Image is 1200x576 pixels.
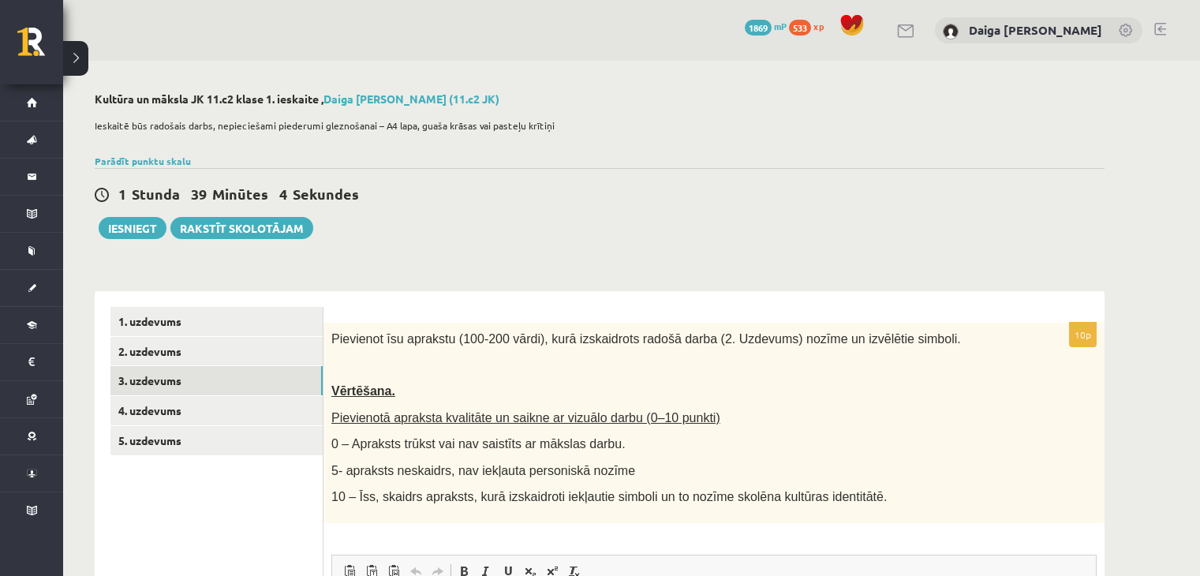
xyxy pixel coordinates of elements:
[331,332,961,346] span: Pievienot īsu aprakstu (100-200 vārdi), kurā izskaidrots radošā darba (2. Uzdevums) nozīme un izv...
[1069,322,1097,347] p: 10p
[191,185,207,203] span: 39
[789,20,811,36] span: 533
[969,22,1102,38] a: Daiga [PERSON_NAME]
[95,155,191,167] a: Parādīt punktu skalu
[110,337,323,366] a: 2. uzdevums
[118,185,126,203] span: 1
[110,366,323,395] a: 3. uzdevums
[745,20,787,32] a: 1869 mP
[132,185,180,203] span: Stunda
[774,20,787,32] span: mP
[331,490,887,503] span: 10 – Īss, skaidrs apraksts, kurā izskaidroti iekļautie simboli un to nozīme skolēna kultūras iden...
[293,185,359,203] span: Sekundes
[212,185,268,203] span: Minūtes
[789,20,832,32] a: 533 xp
[331,411,720,425] span: Pievienotā apraksta kvalitāte un saikne ar vizuālo darbu (0–10 punkti)
[110,307,323,336] a: 1. uzdevums
[279,185,287,203] span: 4
[17,28,63,67] a: Rīgas 1. Tālmācības vidusskola
[323,92,499,106] a: Daiga [PERSON_NAME] (11.c2 JK)
[813,20,824,32] span: xp
[331,384,395,398] span: Vērtēšana.
[170,217,313,239] a: Rakstīt skolotājam
[331,464,635,477] span: 5- apraksts neskaidrs, nav iekļauta personiskā nozīme
[745,20,772,36] span: 1869
[95,118,1097,133] p: Ieskaitē būs radošais darbs, nepieciešami piederumi gleznošanai – A4 lapa, guaša krāsas vai paste...
[95,92,1105,106] h2: Kultūra un māksla JK 11.c2 klase 1. ieskaite ,
[331,437,626,451] span: 0 – Apraksts trūkst vai nav saistīts ar mākslas darbu.
[99,217,166,239] button: Iesniegt
[110,426,323,455] a: 5. uzdevums
[943,24,959,39] img: Daiga Daina Pētersone
[110,396,323,425] a: 4. uzdevums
